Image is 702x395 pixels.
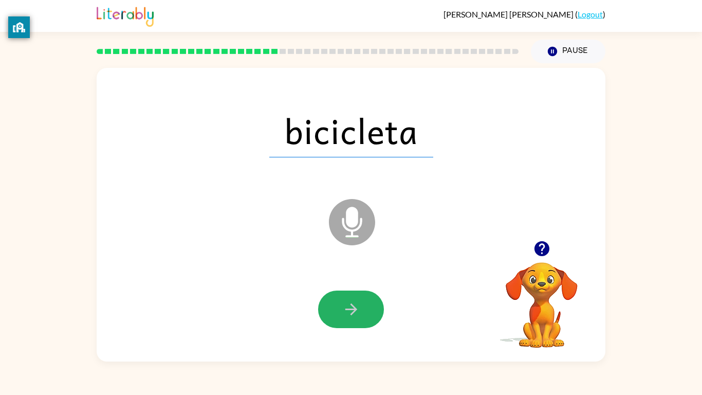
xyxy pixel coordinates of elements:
a: Logout [578,9,603,19]
img: Literably [97,4,154,27]
button: privacy banner [8,16,30,38]
div: ( ) [444,9,605,19]
button: Pause [531,40,605,63]
span: bicicleta [269,104,433,157]
video: Your browser must support playing .mp4 files to use Literably. Please try using another browser. [490,246,593,349]
span: [PERSON_NAME] [PERSON_NAME] [444,9,575,19]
